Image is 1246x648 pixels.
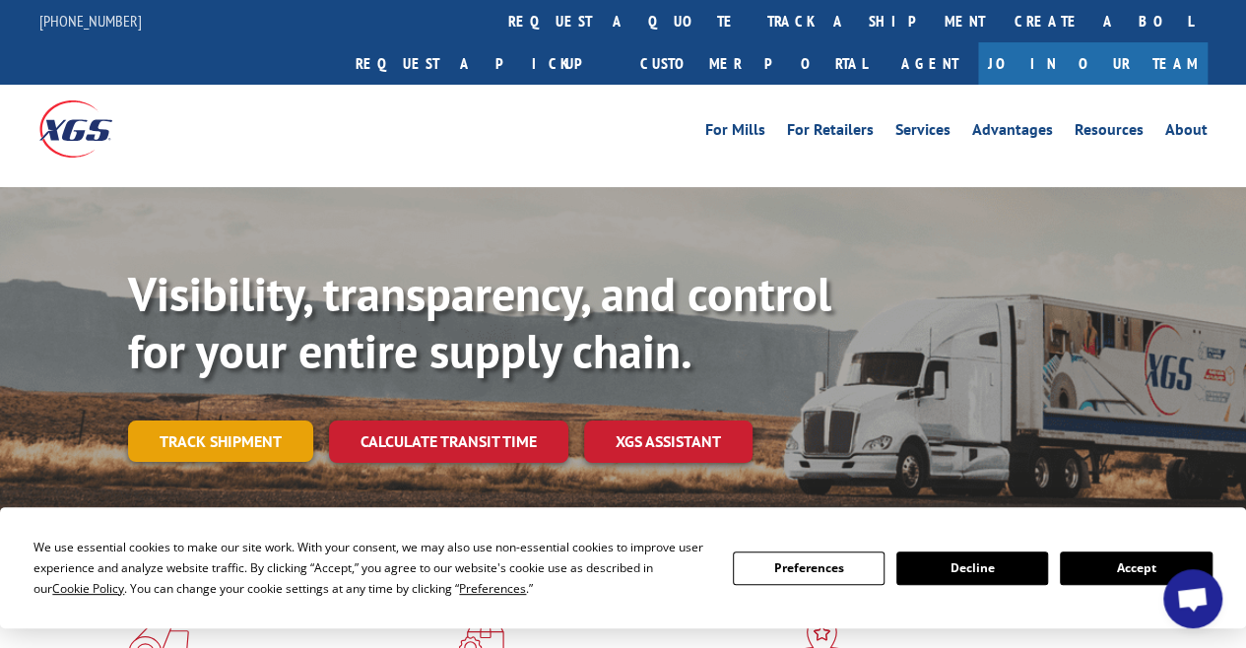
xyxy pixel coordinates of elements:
b: Visibility, transparency, and control for your entire supply chain. [128,263,831,381]
a: Calculate transit time [329,421,568,463]
a: Resources [1075,122,1144,144]
button: Preferences [733,551,885,585]
a: About [1165,122,1208,144]
a: Join Our Team [978,42,1208,85]
a: Agent [882,42,978,85]
span: Preferences [459,580,526,597]
button: Decline [896,551,1048,585]
a: XGS ASSISTANT [584,421,753,463]
a: [PHONE_NUMBER] [39,11,142,31]
a: Request a pickup [341,42,625,85]
div: We use essential cookies to make our site work. With your consent, we may also use non-essential ... [33,537,708,599]
a: Open chat [1163,569,1222,628]
a: Services [895,122,951,144]
a: Track shipment [128,421,313,462]
a: For Retailers [787,122,874,144]
a: Advantages [972,122,1053,144]
a: Customer Portal [625,42,882,85]
a: For Mills [705,122,765,144]
button: Accept [1060,551,1212,585]
span: Cookie Policy [52,580,124,597]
